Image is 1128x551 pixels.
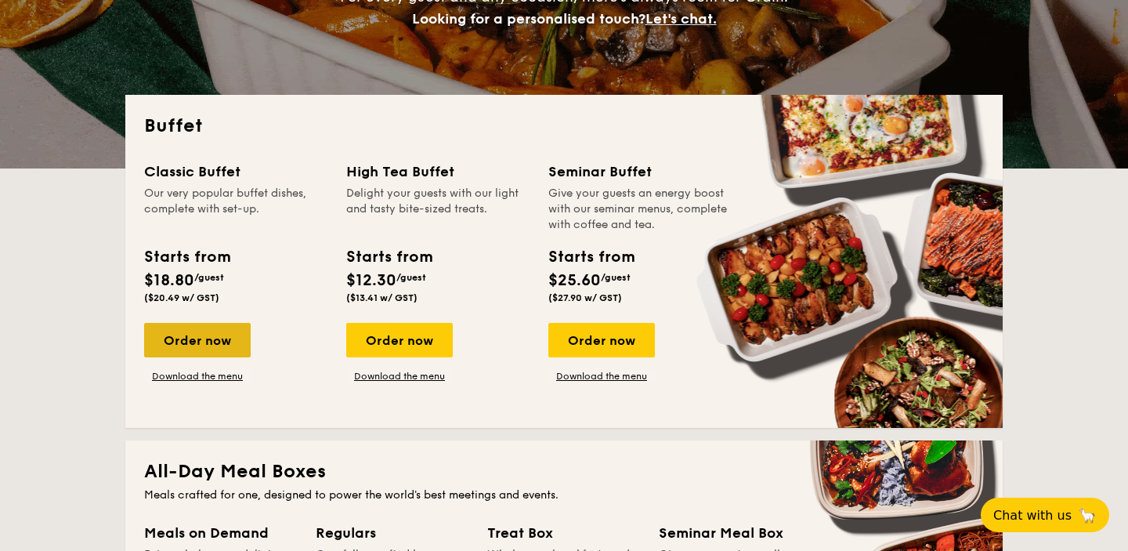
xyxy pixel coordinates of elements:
div: Order now [346,323,453,357]
h2: Buffet [144,114,984,139]
div: Seminar Meal Box [659,522,812,544]
div: Classic Buffet [144,161,327,183]
span: Chat with us [993,508,1072,523]
div: Delight your guests with our light and tasty bite-sized treats. [346,186,530,233]
span: /guest [194,272,224,283]
span: /guest [601,272,631,283]
span: ($20.49 w/ GST) [144,292,219,303]
div: Meals on Demand [144,522,297,544]
div: Give your guests an energy boost with our seminar menus, complete with coffee and tea. [548,186,732,233]
div: Meals crafted for one, designed to power the world's best meetings and events. [144,488,984,503]
span: $18.80 [144,271,194,290]
span: $25.60 [548,271,601,290]
div: Starts from [548,245,634,269]
div: Order now [144,323,251,357]
div: Our very popular buffet dishes, complete with set-up. [144,186,327,233]
a: Download the menu [346,370,453,382]
div: Starts from [144,245,230,269]
span: 🦙 [1078,506,1097,524]
div: Regulars [316,522,468,544]
h2: All-Day Meal Boxes [144,459,984,484]
span: /guest [396,272,426,283]
a: Download the menu [144,370,251,382]
div: Treat Box [487,522,640,544]
div: High Tea Buffet [346,161,530,183]
span: ($13.41 w/ GST) [346,292,418,303]
div: Order now [548,323,655,357]
span: ($27.90 w/ GST) [548,292,622,303]
div: Seminar Buffet [548,161,732,183]
span: $12.30 [346,271,396,290]
button: Chat with us🦙 [981,498,1109,532]
span: Looking for a personalised touch? [412,10,645,27]
a: Download the menu [548,370,655,382]
span: Let's chat. [645,10,717,27]
div: Starts from [346,245,432,269]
